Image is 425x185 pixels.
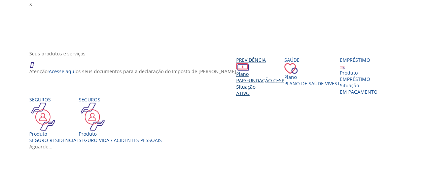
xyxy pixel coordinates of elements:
img: ico_atencao.png [29,57,41,68]
p: Atenção! os seus documentos para a declaração do Imposto de [PERSON_NAME] [29,68,236,75]
div: Produto [340,70,378,76]
div: SEGURO RESIDENCIAL [29,137,79,143]
div: Seguros [29,96,79,103]
div: Previdência [236,57,284,63]
div: Produto [29,131,79,137]
img: ico_dinheiro.png [236,63,249,71]
div: Plano [284,74,340,80]
a: Empréstimo Produto EMPRÉSTIMO Situação EM PAGAMENTO [340,57,378,95]
span: EM PAGAMENTO [340,89,378,95]
div: Seguro Vida / Acidentes Pessoais [79,137,162,143]
span: X [29,1,32,7]
div: Aguarde... [29,143,401,150]
span: PAP/Fundação CESP [236,77,284,84]
a: Seguros Produto Seguro Vida / Acidentes Pessoais [79,96,162,143]
a: Saúde PlanoPlano de Saúde VIVEST [284,57,340,87]
div: Empréstimo [340,57,378,63]
div: Produto [79,131,162,137]
span: Ativo [236,90,250,96]
section: <span lang="en" dir="ltr">ProdutosCard</span> [29,50,401,150]
img: ico_emprestimo.svg [340,64,345,70]
a: Acesse aqui [49,68,76,75]
img: ico_seguros.png [79,103,107,131]
img: ico_coracao.png [284,63,298,74]
div: Situação [236,84,284,90]
img: ico_seguros.png [29,103,57,131]
div: Seguros [79,96,162,103]
div: Situação [340,82,378,89]
div: Saúde [284,57,340,63]
div: Plano [236,71,284,77]
span: Plano de Saúde VIVEST [284,80,340,87]
a: Previdência PlanoPAP/Fundação CESP SituaçãoAtivo [236,57,284,96]
a: Seguros Produto SEGURO RESIDENCIAL [29,96,79,143]
div: Seus produtos e serviços [29,50,401,57]
div: EMPRÉSTIMO [340,76,378,82]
